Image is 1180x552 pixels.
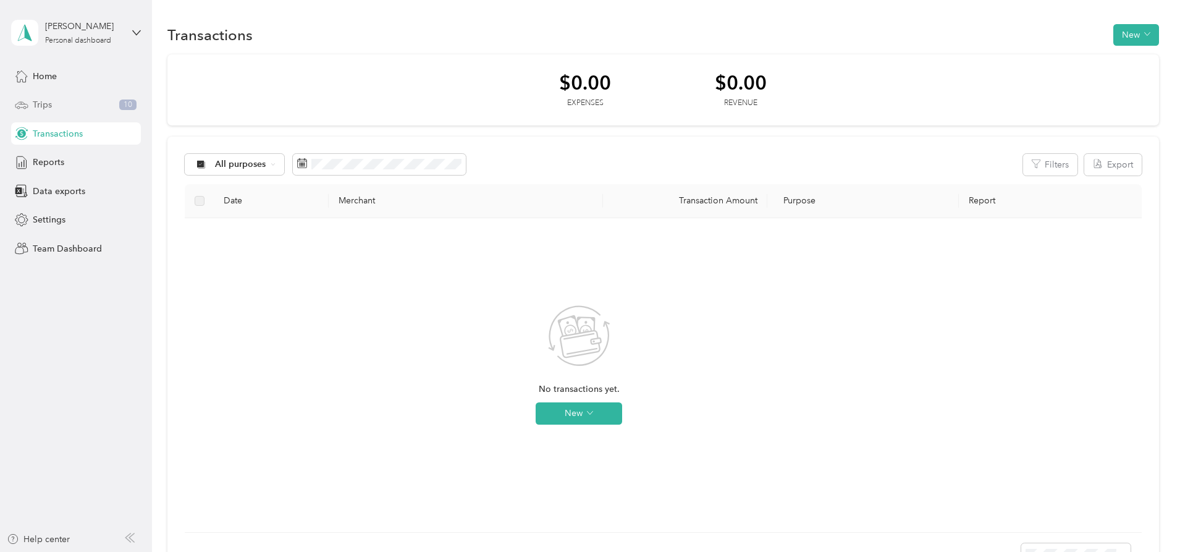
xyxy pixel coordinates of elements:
[214,184,329,218] th: Date
[1023,154,1077,176] button: Filters
[33,127,83,140] span: Transactions
[33,242,102,255] span: Team Dashboard
[559,98,611,109] div: Expenses
[777,195,816,206] span: Purpose
[603,184,767,218] th: Transaction Amount
[539,383,620,396] span: No transactions yet.
[536,402,622,425] button: New
[33,156,64,169] span: Reports
[959,184,1142,218] th: Report
[329,184,602,218] th: Merchant
[1113,24,1159,46] button: New
[119,100,137,111] span: 10
[1111,483,1180,552] iframe: Everlance-gr Chat Button Frame
[45,20,122,33] div: [PERSON_NAME]
[559,72,611,93] div: $0.00
[1084,154,1142,176] button: Export
[45,37,111,45] div: Personal dashboard
[7,533,70,546] button: Help center
[715,98,767,109] div: Revenue
[33,185,85,198] span: Data exports
[33,213,65,226] span: Settings
[33,70,57,83] span: Home
[167,28,253,41] h1: Transactions
[715,72,767,93] div: $0.00
[33,98,52,111] span: Trips
[215,160,266,169] span: All purposes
